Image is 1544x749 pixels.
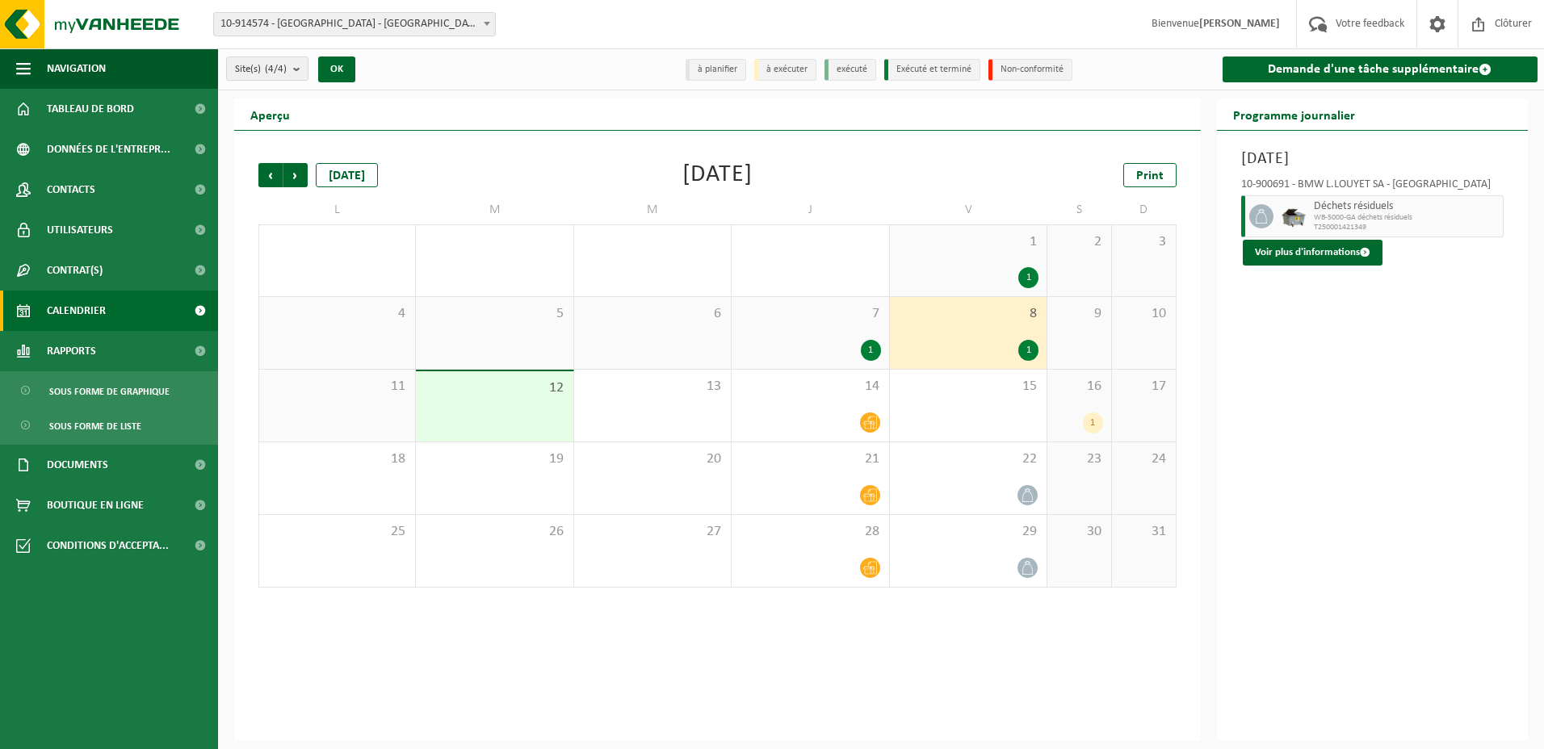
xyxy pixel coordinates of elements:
[49,411,141,441] span: Sous forme de liste
[47,89,134,129] span: Tableau de bord
[47,48,106,89] span: Navigation
[1083,412,1103,433] div: 1
[1136,169,1164,182] span: Print
[4,375,214,406] a: Sous forme de graphique
[49,376,170,407] span: Sous forme de graphique
[1112,195,1177,224] td: D
[1243,240,1382,266] button: Voir plus d'informations
[740,450,880,468] span: 21
[416,195,573,224] td: M
[4,410,214,441] a: Sous forme de liste
[47,129,170,169] span: Données de l'entrepr...
[1223,56,1538,82] a: Demande d'une tâche supplémentaire
[1241,147,1504,171] h3: [DATE]
[884,59,980,81] li: Exécuté et terminé
[1314,213,1500,223] span: WB-5000-GA déchets résiduels
[424,523,564,541] span: 26
[582,305,723,323] span: 6
[1120,305,1168,323] span: 10
[1055,305,1103,323] span: 9
[732,195,889,224] td: J
[1120,523,1168,541] span: 31
[267,378,407,395] span: 11
[574,195,732,224] td: M
[424,379,564,397] span: 12
[754,59,816,81] li: à exécuter
[1314,200,1500,213] span: Déchets résiduels
[267,305,407,323] span: 4
[47,250,103,291] span: Contrat(s)
[1120,450,1168,468] span: 24
[226,56,308,81] button: Site(s)(4/4)
[213,12,496,36] span: 10-914574 - LOUYET WATERLOO - WATERLOO
[1241,179,1504,195] div: 10-900691 - BMW L.LOUYET SA - [GEOGRAPHIC_DATA]
[267,450,407,468] span: 18
[1018,340,1038,361] div: 1
[47,485,144,525] span: Boutique en ligne
[214,13,495,36] span: 10-914574 - LOUYET WATERLOO - WATERLOO
[898,450,1038,468] span: 22
[1120,233,1168,251] span: 3
[1055,523,1103,541] span: 30
[258,195,416,224] td: L
[898,378,1038,395] span: 15
[898,305,1038,323] span: 8
[582,523,723,541] span: 27
[47,445,108,485] span: Documents
[1217,98,1371,130] h2: Programme journalier
[234,98,306,130] h2: Aperçu
[686,59,746,81] li: à planifier
[1047,195,1112,224] td: S
[1123,163,1177,187] a: Print
[267,523,407,541] span: 25
[424,450,564,468] span: 19
[47,331,96,371] span: Rapports
[582,378,723,395] span: 13
[1055,450,1103,468] span: 23
[1055,378,1103,395] span: 16
[898,233,1038,251] span: 1
[283,163,308,187] span: Suivant
[47,210,113,250] span: Utilisateurs
[861,340,881,361] div: 1
[582,450,723,468] span: 20
[890,195,1047,224] td: V
[424,305,564,323] span: 5
[47,169,95,210] span: Contacts
[1018,267,1038,288] div: 1
[1282,204,1306,228] img: WB-5000-GAL-GY-01
[824,59,876,81] li: exécuté
[235,57,287,82] span: Site(s)
[682,163,753,187] div: [DATE]
[1120,378,1168,395] span: 17
[988,59,1072,81] li: Non-conformité
[47,525,169,566] span: Conditions d'accepta...
[740,305,880,323] span: 7
[1314,223,1500,232] span: T250001421349
[740,378,880,395] span: 14
[318,56,355,82] button: OK
[1199,18,1280,30] strong: [PERSON_NAME]
[740,523,880,541] span: 28
[47,291,106,331] span: Calendrier
[898,523,1038,541] span: 29
[265,64,287,74] count: (4/4)
[1055,233,1103,251] span: 2
[316,163,378,187] div: [DATE]
[258,163,283,187] span: Précédent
